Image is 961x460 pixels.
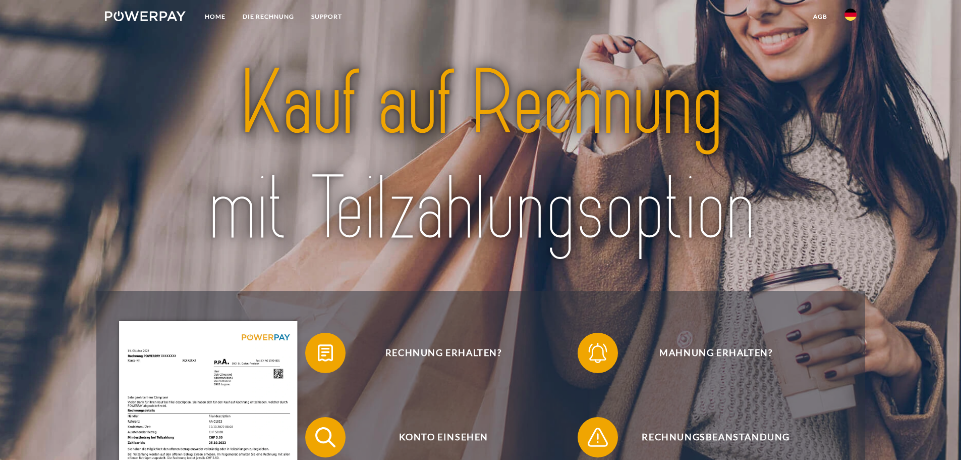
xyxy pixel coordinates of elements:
img: logo-powerpay-white.svg [105,11,186,21]
img: qb_search.svg [313,425,338,450]
img: de [844,9,857,21]
a: SUPPORT [303,8,351,26]
span: Konto einsehen [320,417,567,457]
button: Mahnung erhalten? [578,333,840,373]
img: qb_bill.svg [313,340,338,366]
img: title-powerpay_de.svg [142,46,819,267]
img: qb_warning.svg [585,425,610,450]
button: Rechnungsbeanstandung [578,417,840,457]
span: Rechnungsbeanstandung [592,417,839,457]
a: agb [805,8,836,26]
a: DIE RECHNUNG [234,8,303,26]
img: qb_bell.svg [585,340,610,366]
button: Konto einsehen [305,417,568,457]
a: Home [196,8,234,26]
span: Mahnung erhalten? [592,333,839,373]
span: Rechnung erhalten? [320,333,567,373]
button: Rechnung erhalten? [305,333,568,373]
